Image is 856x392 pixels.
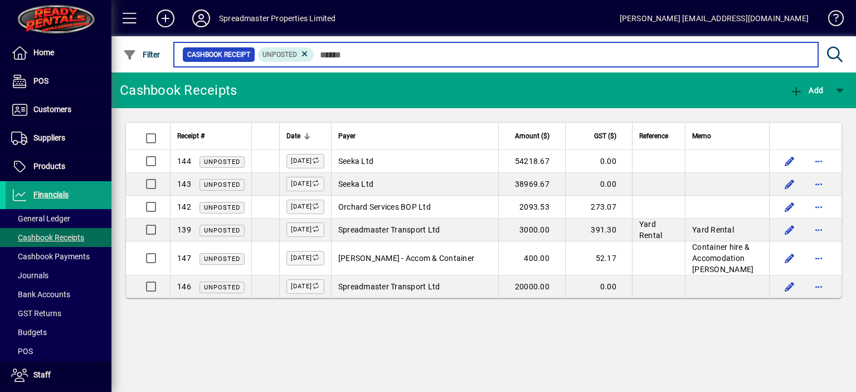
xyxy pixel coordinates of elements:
span: Unposted [204,158,240,166]
button: More options [810,278,828,296]
span: Memo [692,130,711,142]
span: Budgets [11,328,47,337]
span: General Ledger [11,214,70,223]
td: 54218.67 [498,150,565,173]
span: Container hire & Accomodation [PERSON_NAME] [692,243,753,274]
td: 38969.67 [498,173,565,196]
button: More options [810,221,828,239]
a: GST Returns [6,304,111,323]
span: Yard Rental [639,220,663,240]
a: POS [6,67,111,95]
span: Financials [33,190,69,199]
button: Add [148,8,183,28]
button: Edit [781,278,799,296]
label: [DATE] [286,200,324,214]
td: 400.00 [498,241,565,275]
span: Receipt # [177,130,205,142]
button: Edit [781,198,799,216]
a: General Ledger [6,209,111,228]
button: Add [787,80,826,100]
td: 0.00 [565,275,632,298]
a: Bank Accounts [6,285,111,304]
span: Suppliers [33,133,65,142]
div: Payer [338,130,492,142]
span: GST Returns [11,309,61,318]
span: Unposted [204,284,240,291]
div: Amount ($) [505,130,560,142]
span: POS [11,347,33,356]
span: Reference [639,130,668,142]
span: [PERSON_NAME] - Accom & Container [338,254,474,263]
label: [DATE] [286,251,324,265]
span: Spreadmaster Transport Ltd [338,225,440,234]
a: Staff [6,361,111,389]
span: Seeka Ltd [338,180,373,188]
div: GST ($) [572,130,626,142]
span: 143 [177,180,191,188]
span: Unposted [204,255,240,263]
span: Orchard Services BOP Ltd [338,202,431,211]
td: 391.30 [565,219,632,241]
a: Home [6,39,111,67]
span: Date [286,130,300,142]
button: Edit [781,249,799,267]
button: More options [810,249,828,267]
span: Cashbook Payments [11,252,90,261]
td: 3000.00 [498,219,565,241]
button: More options [810,152,828,170]
a: Products [6,153,111,181]
span: POS [33,76,48,85]
span: 146 [177,282,191,291]
span: Yard Rental [692,225,734,234]
span: Seeka Ltd [338,157,373,166]
span: Customers [33,105,71,114]
button: Edit [781,152,799,170]
button: Filter [120,45,163,65]
label: [DATE] [286,154,324,168]
span: Products [33,162,65,171]
span: Cashbook Receipts [11,233,84,242]
a: Customers [6,96,111,124]
span: Home [33,48,54,57]
div: [PERSON_NAME] [EMAIL_ADDRESS][DOMAIN_NAME] [620,9,809,27]
label: [DATE] [286,279,324,294]
span: Bank Accounts [11,290,70,299]
a: Cashbook Receipts [6,228,111,247]
button: Profile [183,8,219,28]
a: Cashbook Payments [6,247,111,266]
div: Date [286,130,324,142]
span: Unposted [204,181,240,188]
span: 147 [177,254,191,263]
span: Amount ($) [515,130,549,142]
a: Journals [6,266,111,285]
span: Cashbook Receipt [187,49,250,60]
span: GST ($) [594,130,616,142]
span: Unposted [204,204,240,211]
td: 273.07 [565,196,632,219]
span: 144 [177,157,191,166]
span: Journals [11,271,48,280]
button: Edit [781,175,799,193]
div: Memo [692,130,762,142]
a: Knowledge Base [820,2,842,38]
button: More options [810,175,828,193]
div: Receipt # [177,130,245,142]
div: Reference [639,130,678,142]
td: 0.00 [565,173,632,196]
span: 139 [177,225,191,234]
span: Filter [123,50,160,59]
label: [DATE] [286,222,324,237]
td: 52.17 [565,241,632,275]
span: Unposted [262,51,297,59]
div: Spreadmaster Properties Limited [219,9,335,27]
td: 20000.00 [498,275,565,298]
a: Budgets [6,323,111,342]
button: Edit [781,221,799,239]
mat-chip: Transaction status: Unposted [258,47,314,62]
div: Cashbook Receipts [120,81,237,99]
label: [DATE] [286,177,324,191]
span: Staff [33,370,51,379]
button: More options [810,198,828,216]
td: 0.00 [565,150,632,173]
span: Spreadmaster Transport Ltd [338,282,440,291]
